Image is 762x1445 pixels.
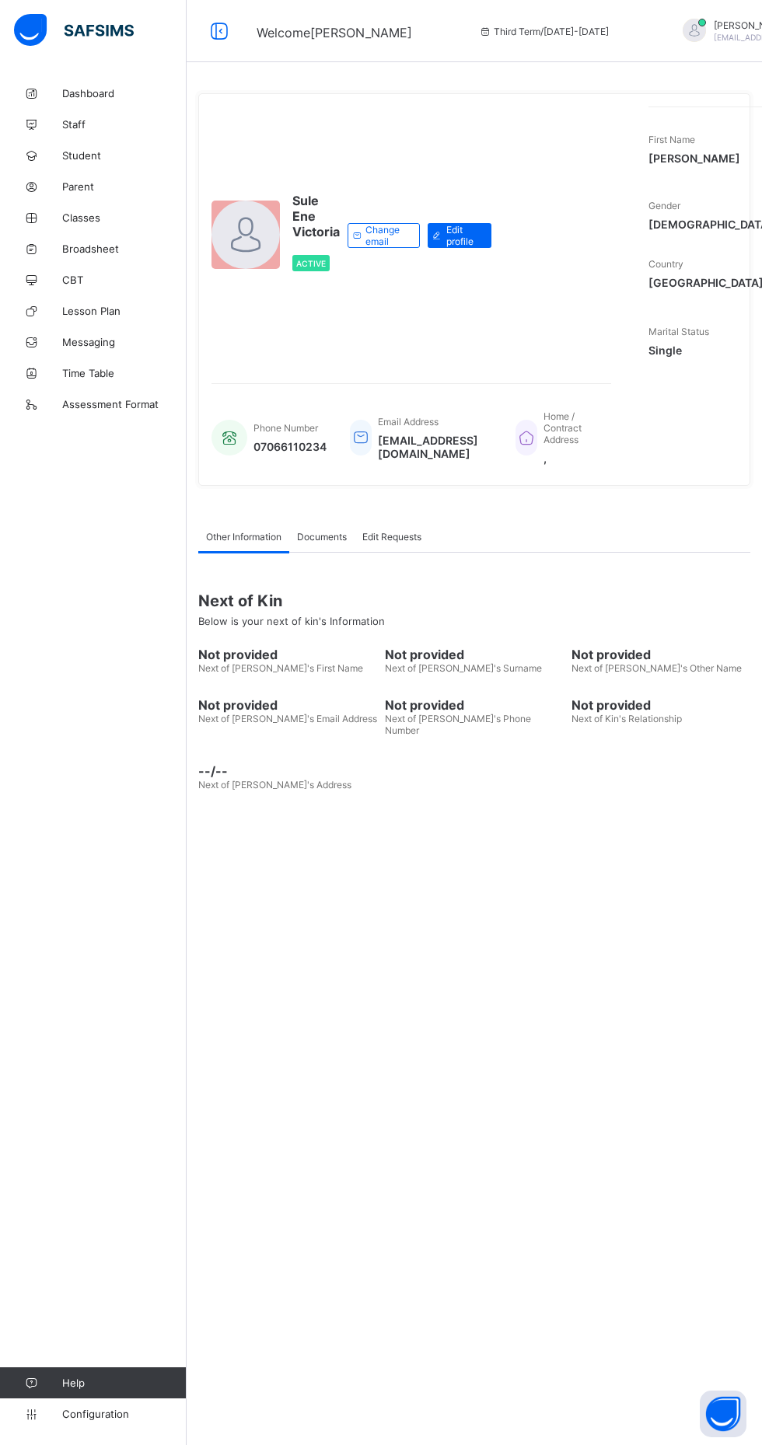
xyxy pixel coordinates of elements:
[296,259,326,268] span: Active
[62,398,187,410] span: Assessment Format
[198,647,377,662] span: Not provided
[700,1391,746,1437] button: Open asap
[571,697,750,713] span: Not provided
[571,713,682,724] span: Next of Kin's Relationship
[62,274,187,286] span: CBT
[62,87,187,99] span: Dashboard
[62,1408,186,1420] span: Configuration
[62,336,187,348] span: Messaging
[478,26,609,37] span: session/term information
[544,452,596,465] span: ,
[648,200,680,211] span: Gender
[62,1377,186,1389] span: Help
[385,713,531,736] span: Next of [PERSON_NAME]'s Phone Number
[62,305,187,317] span: Lesson Plan
[206,531,281,543] span: Other Information
[62,243,187,255] span: Broadsheet
[378,416,439,428] span: Email Address
[198,615,385,627] span: Below is your next of kin's Information
[62,180,187,193] span: Parent
[385,647,564,662] span: Not provided
[198,592,750,610] span: Next of Kin
[385,697,564,713] span: Not provided
[571,662,742,674] span: Next of [PERSON_NAME]'s Other Name
[253,440,327,453] span: 07066110234
[648,134,695,145] span: First Name
[648,258,683,270] span: Country
[253,422,318,434] span: Phone Number
[62,149,187,162] span: Student
[62,367,187,379] span: Time Table
[297,531,347,543] span: Documents
[198,779,351,791] span: Next of [PERSON_NAME]'s Address
[198,697,377,713] span: Not provided
[62,118,187,131] span: Staff
[292,193,340,239] span: Sule Ene Victoria
[14,14,134,47] img: safsims
[365,224,407,247] span: Change email
[198,713,377,724] span: Next of [PERSON_NAME]'s Email Address
[446,224,480,247] span: Edit profile
[257,25,412,40] span: Welcome [PERSON_NAME]
[378,434,492,460] span: [EMAIL_ADDRESS][DOMAIN_NAME]
[385,662,542,674] span: Next of [PERSON_NAME]'s Surname
[571,647,750,662] span: Not provided
[544,410,582,445] span: Home / Contract Address
[198,763,377,779] span: --/--
[62,211,187,224] span: Classes
[198,662,363,674] span: Next of [PERSON_NAME]'s First Name
[362,531,421,543] span: Edit Requests
[648,326,709,337] span: Marital Status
